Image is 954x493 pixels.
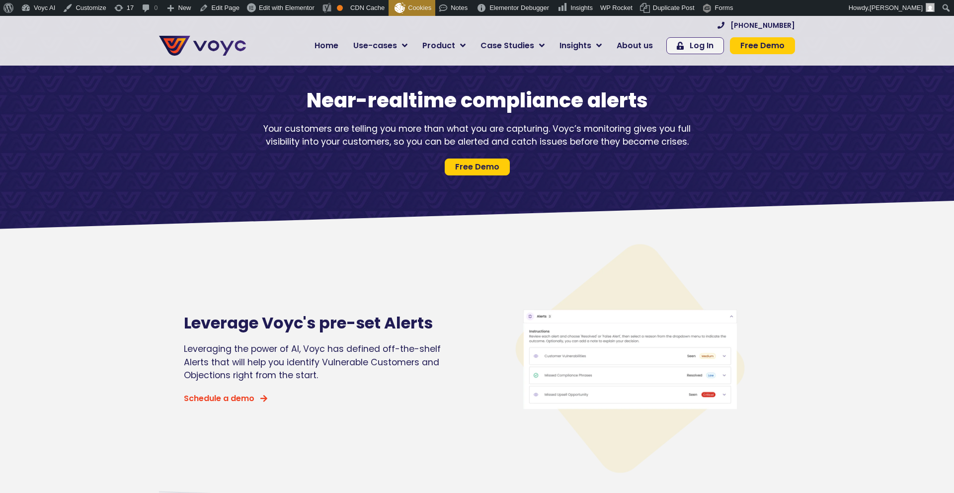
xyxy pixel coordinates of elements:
span: Edit with Elementor [259,4,315,11]
a: [PHONE_NUMBER] [717,22,795,29]
img: voyc-full-logo [159,36,246,56]
h1: Near-realtime compliance alerts [159,88,795,112]
a: Use-cases [346,36,415,56]
span: Schedule a demo [184,395,254,403]
span: Case Studies [480,40,534,52]
span: [PHONE_NUMBER] [730,22,795,29]
a: Insights [552,36,609,56]
img: alerts [507,235,755,484]
a: Free Demo [730,37,795,54]
a: Free Demo [445,159,510,175]
a: Log In [666,37,724,54]
span: Insights [559,40,591,52]
a: Home [307,36,346,56]
a: Case Studies [473,36,552,56]
span: About us [617,40,653,52]
span: Home [315,40,338,52]
span: Free Demo [455,163,499,171]
span: Log In [690,42,714,50]
span: Free Demo [740,42,785,50]
a: Product [415,36,473,56]
span: Product [422,40,455,52]
div: OK [337,5,343,11]
span: Use-cases [353,40,397,52]
span: [PERSON_NAME] [870,4,923,11]
div: Your customers are telling you more than what you are capturing. Voyc’s monitoring gives you full... [253,122,701,149]
h2: Leverage Voyc's pre-set Alerts [184,314,447,332]
a: Schedule a demo [184,395,267,403]
div: Leveraging the power of AI, Voyc has defined off-the-shelf Alerts that will help you identify Vul... [184,342,447,382]
a: About us [609,36,660,56]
